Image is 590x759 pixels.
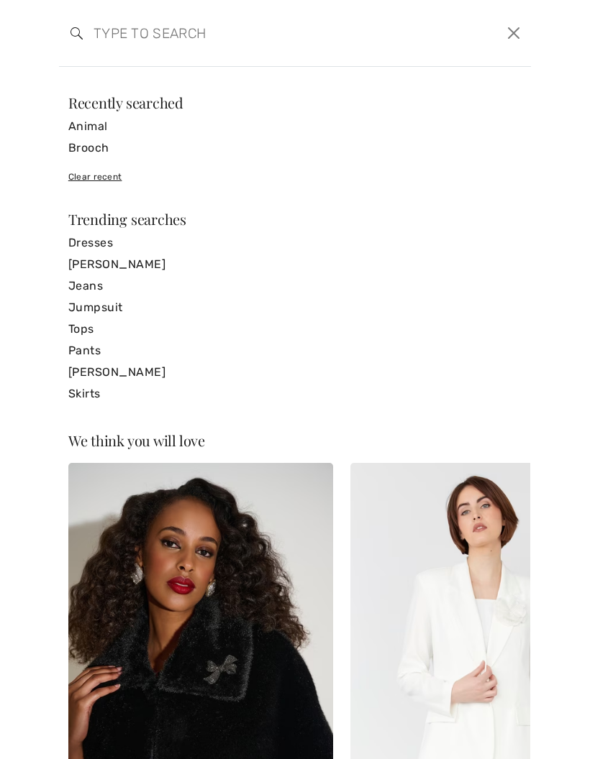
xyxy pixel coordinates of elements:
div: Clear recent [68,170,522,183]
a: Brooch [68,137,522,159]
img: search the website [71,27,83,40]
a: [PERSON_NAME] [68,362,522,383]
a: Tops [68,318,522,340]
a: Skirts [68,383,522,405]
a: Pants [68,340,522,362]
a: [PERSON_NAME] [68,254,522,275]
div: Recently searched [68,96,522,110]
a: Jeans [68,275,522,297]
a: Animal [68,116,522,137]
a: Dresses [68,232,522,254]
button: Close [503,22,525,45]
input: TYPE TO SEARCH [83,11,407,55]
a: Jumpsuit [68,297,522,318]
span: We think you will love [68,431,205,450]
div: Trending searches [68,212,522,226]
